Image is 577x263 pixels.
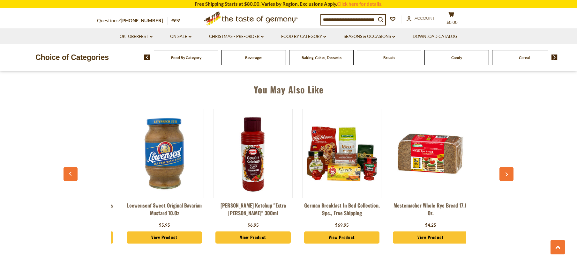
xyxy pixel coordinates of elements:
div: You May Also Like [67,75,510,101]
a: Mestemacher Whole Rye Bread 17.6 oz. [391,201,470,221]
a: German Breakfast in Bed Collection, 9pc., Free Shipping [302,201,381,221]
a: Seasons & Occasions [344,33,395,40]
img: Mestemacher Whole Rye Bread 17.6 oz. [391,114,470,193]
a: Download Catalog [413,33,457,40]
a: Loewensenf Sweet Original Bavarian Mustard 10.oz [125,201,204,221]
p: Questions? [97,17,168,25]
a: Cereal [519,55,530,60]
img: German Breakfast in Bed Collection, 9pc., Free Shipping [303,114,381,193]
a: Food By Category [171,55,201,60]
a: [PHONE_NUMBER] [121,18,163,23]
span: Account [415,16,435,21]
a: View Product [393,231,468,244]
a: Candy [451,55,462,60]
img: Loewensenf Sweet Original Bavarian Mustard 10.oz [125,114,204,193]
a: Account [407,15,435,22]
img: next arrow [551,55,558,60]
a: Baking, Cakes, Desserts [302,55,341,60]
a: Beverages [245,55,262,60]
a: Click here for details. [337,1,382,7]
a: Christmas - PRE-ORDER [209,33,264,40]
div: $4.25 [425,222,436,229]
button: $0.00 [442,11,461,27]
a: View Product [304,231,379,244]
a: Breads [383,55,395,60]
div: $5.95 [159,222,170,229]
a: On Sale [170,33,191,40]
a: View Product [215,231,291,244]
img: Hela Curry Ketchup [214,114,292,193]
span: $0.00 [446,20,458,25]
a: View Product [127,231,202,244]
div: $6.95 [248,222,259,229]
a: Oktoberfest [120,33,153,40]
a: Food By Category [281,33,326,40]
a: [PERSON_NAME] Ketchup "Extra [PERSON_NAME]" 300ml [214,201,293,221]
div: $69.95 [335,222,349,229]
img: previous arrow [144,55,150,60]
